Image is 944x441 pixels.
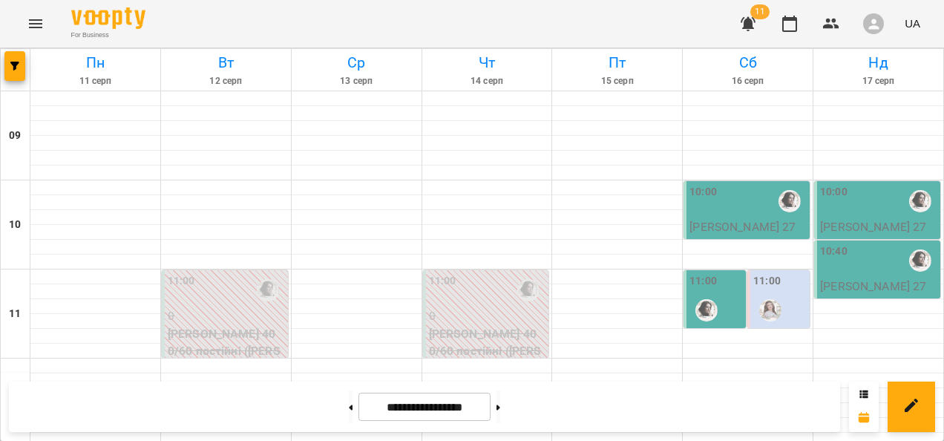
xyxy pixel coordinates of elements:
[909,190,931,212] img: Аліна
[685,51,810,74] h6: Сб
[517,279,540,301] img: Аліна
[163,74,289,88] h6: 12 серп
[759,299,781,321] img: Наталя
[168,307,285,325] p: 0
[168,325,285,378] p: [PERSON_NAME] 400/60 постійні ([PERSON_NAME])
[429,273,456,290] label: 11:00
[820,244,848,260] label: 10:40
[554,74,680,88] h6: 15 серп
[750,4,770,19] span: 11
[689,218,807,271] p: [PERSON_NAME] 270/40 постійні - [PERSON_NAME]
[429,325,546,378] p: [PERSON_NAME] 400/60 постійні ([PERSON_NAME])
[33,74,158,88] h6: 11 серп
[695,299,718,321] img: Аліна
[816,51,941,74] h6: Нд
[554,51,680,74] h6: Пт
[689,184,717,200] label: 10:00
[33,51,158,74] h6: Пн
[779,190,801,212] img: Аліна
[689,327,743,432] p: [PERSON_NAME] 270/40 постійні - [PERSON_NAME]
[820,218,937,271] p: [PERSON_NAME] 270/40 постійні - [PERSON_NAME]
[9,128,21,144] h6: 09
[168,273,195,290] label: 11:00
[909,249,931,272] img: Аліна
[820,184,848,200] label: 10:00
[163,51,289,74] h6: Вт
[689,273,717,290] label: 11:00
[425,51,550,74] h6: Чт
[820,278,937,330] p: [PERSON_NAME] 270/40 постійні - [PERSON_NAME]
[294,74,419,88] h6: 13 серп
[753,327,807,415] p: [PERSON_NAME] 250\40 - [PERSON_NAME]
[257,279,279,301] img: Аліна
[9,217,21,233] h6: 10
[816,74,941,88] h6: 17 серп
[429,307,546,325] p: 0
[294,51,419,74] h6: Ср
[71,7,145,29] img: Voopty Logo
[899,10,926,37] button: UA
[18,6,53,42] button: Menu
[753,273,781,290] label: 11:00
[685,74,810,88] h6: 16 серп
[905,16,920,31] span: UA
[9,306,21,322] h6: 11
[425,74,550,88] h6: 14 серп
[71,30,145,40] span: For Business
